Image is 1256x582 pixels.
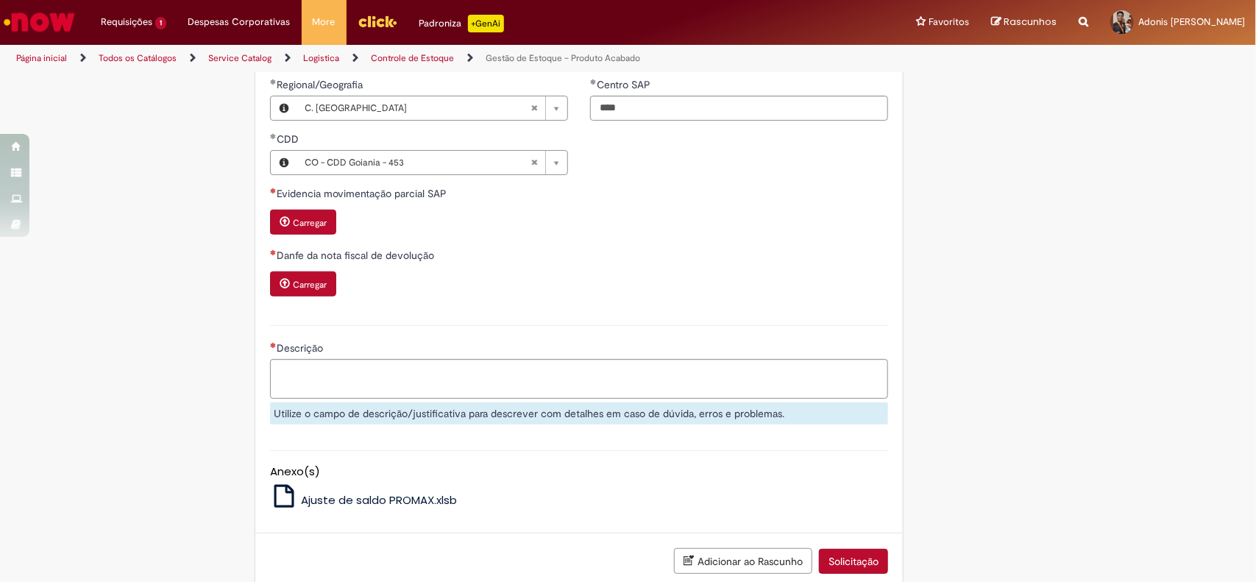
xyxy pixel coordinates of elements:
[101,15,152,29] span: Requisições
[293,217,327,229] small: Carregar
[1004,15,1057,29] span: Rascunhos
[155,17,166,29] span: 1
[468,15,504,32] p: +GenAi
[991,15,1057,29] a: Rascunhos
[523,151,545,174] abbr: Limpar campo CDD
[590,79,597,85] span: Obrigatório Preenchido
[188,15,291,29] span: Despesas Corporativas
[590,96,888,121] input: Centro SAP
[277,78,366,91] span: Regional/Geografia
[270,79,277,85] span: Obrigatório Preenchido
[271,96,297,120] button: Regional/Geografia, Visualizar este registro C. Uberlandia
[270,492,457,508] a: Ajuste de saldo PROMAX.xlsb
[313,15,336,29] span: More
[271,151,297,174] button: CDD, Visualizar este registro CO - CDD Goiania - 453
[297,151,567,174] a: CO - CDD Goiania - 453Limpar campo CDD
[99,52,177,64] a: Todos os Catálogos
[1,7,77,37] img: ServiceNow
[208,52,272,64] a: Service Catalog
[270,272,336,297] button: Carregar anexo de Danfe da nota fiscal de devolução Required
[277,249,437,262] span: Danfe da nota fiscal de devolução
[270,466,888,478] h5: Anexo(s)
[270,249,277,255] span: Necessários
[270,133,277,139] span: Obrigatório Preenchido
[293,279,327,291] small: Carregar
[358,10,397,32] img: click_logo_yellow_360x200.png
[819,549,888,574] button: Solicitação
[16,52,67,64] a: Página inicial
[371,52,454,64] a: Controle de Estoque
[674,548,812,574] button: Adicionar ao Rascunho
[301,492,457,508] span: Ajuste de saldo PROMAX.xlsb
[305,151,531,174] span: CO - CDD Goiania - 453
[523,96,545,120] abbr: Limpar campo Regional/Geografia
[1138,15,1245,28] span: Adonis [PERSON_NAME]
[270,402,888,425] div: Utilize o campo de descrição/justificativa para descrever com detalhes em caso de dúvida, erros e...
[277,187,450,200] span: Evidencia movimentação parcial SAP
[303,52,339,64] a: Logistica
[277,341,326,355] span: Descrição
[597,78,653,91] span: Centro SAP
[270,188,277,194] span: Necessários
[486,52,640,64] a: Gestão de Estoque – Produto Acabado
[297,96,567,120] a: C. [GEOGRAPHIC_DATA]Limpar campo Regional/Geografia
[11,45,826,72] ul: Trilhas de página
[270,210,336,235] button: Carregar anexo de Evidencia movimentação parcial SAP Required
[277,132,302,146] span: CDD
[929,15,969,29] span: Favoritos
[270,342,277,348] span: Necessários
[305,96,531,120] span: C. [GEOGRAPHIC_DATA]
[270,359,888,399] textarea: Descrição
[419,15,504,32] div: Padroniza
